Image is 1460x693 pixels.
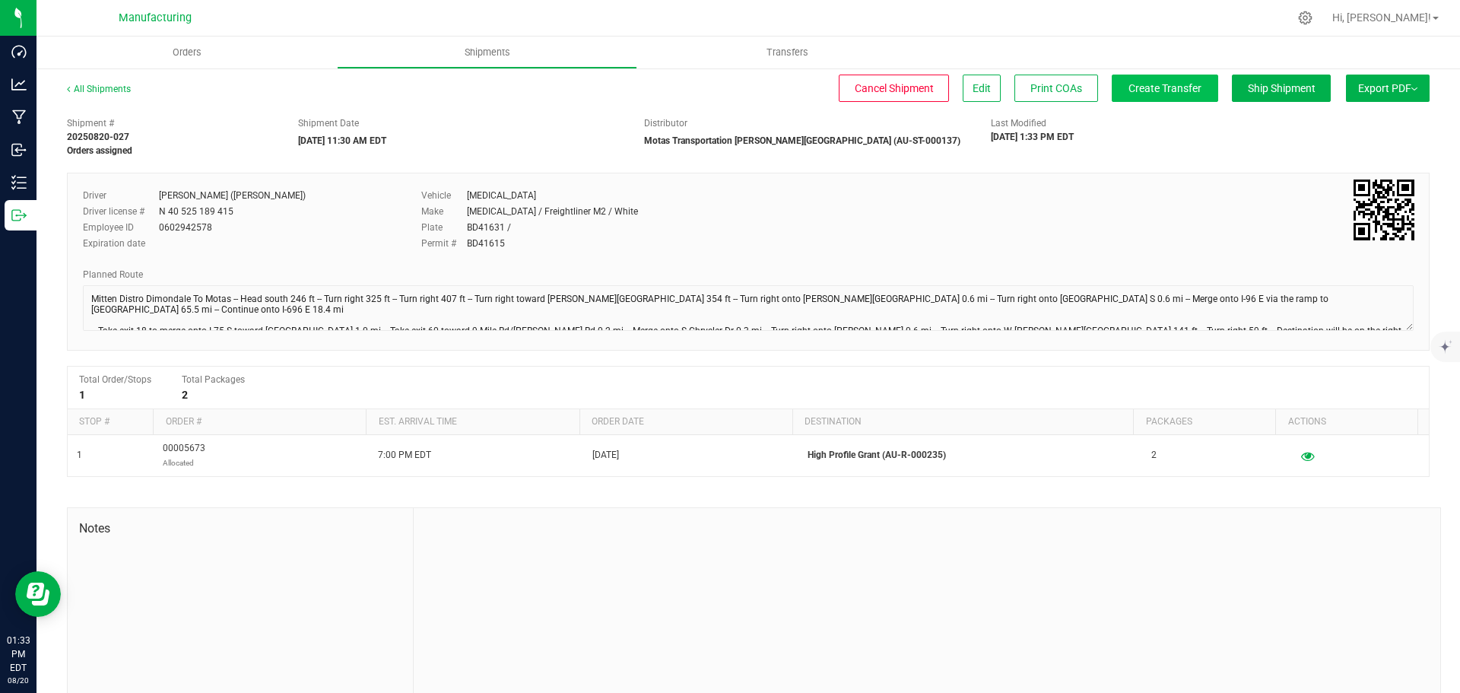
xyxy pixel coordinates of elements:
[79,389,85,401] strong: 1
[182,374,245,385] span: Total Packages
[7,675,30,686] p: 08/20
[579,409,792,435] th: Order date
[378,448,431,463] span: 7:00 PM EDT
[83,237,159,250] label: Expiration date
[1133,409,1275,435] th: Packages
[79,520,401,538] span: Notes
[83,189,159,202] label: Driver
[1151,448,1157,463] span: 2
[421,237,467,250] label: Permit #
[11,175,27,190] inline-svg: Inventory
[83,221,159,234] label: Employee ID
[159,221,212,234] div: 0602942578
[11,44,27,59] inline-svg: Dashboard
[11,142,27,157] inline-svg: Inbound
[67,132,129,142] strong: 20250820-027
[79,374,151,385] span: Total Order/Stops
[1275,409,1417,435] th: Actions
[159,205,233,218] div: N 40 525 189 415
[83,269,143,280] span: Planned Route
[1112,75,1218,102] button: Create Transfer
[467,221,511,234] div: BD41631 /
[1248,82,1316,94] span: Ship Shipment
[467,237,505,250] div: BD41615
[746,46,829,59] span: Transfers
[963,75,1001,102] button: Edit
[67,145,132,156] strong: Orders assigned
[1332,11,1431,24] span: Hi, [PERSON_NAME]!
[298,116,359,130] label: Shipment Date
[1232,75,1331,102] button: Ship Shipment
[7,634,30,675] p: 01:33 PM EDT
[119,11,192,24] span: Manufacturing
[644,116,687,130] label: Distributor
[467,205,638,218] div: [MEDICAL_DATA] / Freightliner M2 / White
[182,389,188,401] strong: 2
[152,46,222,59] span: Orders
[15,571,61,617] iframe: Resource center
[1030,82,1082,94] span: Print COAs
[637,37,938,68] a: Transfers
[421,189,467,202] label: Vehicle
[644,135,960,146] strong: Motas Transportation [PERSON_NAME][GEOGRAPHIC_DATA] (AU-ST-000137)
[36,37,337,68] a: Orders
[1346,75,1430,102] button: Export PDF
[1296,11,1315,25] div: Manage settings
[839,75,949,102] button: Cancel Shipment
[67,116,275,130] span: Shipment #
[159,189,306,202] div: [PERSON_NAME] ([PERSON_NAME])
[1354,180,1414,240] qrcode: 20250820-027
[366,409,579,435] th: Est. arrival time
[67,84,131,94] a: All Shipments
[421,205,467,218] label: Make
[991,132,1074,142] strong: [DATE] 1:33 PM EDT
[153,409,366,435] th: Order #
[163,456,205,470] p: Allocated
[1014,75,1098,102] button: Print COAs
[444,46,531,59] span: Shipments
[163,441,205,470] span: 00005673
[1128,82,1201,94] span: Create Transfer
[792,409,1133,435] th: Destination
[11,110,27,125] inline-svg: Manufacturing
[973,82,991,94] span: Edit
[337,37,637,68] a: Shipments
[68,409,153,435] th: Stop #
[298,135,386,146] strong: [DATE] 11:30 AM EDT
[11,77,27,92] inline-svg: Analytics
[467,189,536,202] div: [MEDICAL_DATA]
[77,448,82,463] span: 1
[11,208,27,223] inline-svg: Outbound
[421,221,467,234] label: Plate
[808,448,1133,463] p: High Profile Grant (AU-R-000235)
[83,205,159,218] label: Driver license #
[592,448,619,463] span: [DATE]
[855,82,934,94] span: Cancel Shipment
[991,116,1046,130] label: Last Modified
[1354,180,1414,240] img: Scan me!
